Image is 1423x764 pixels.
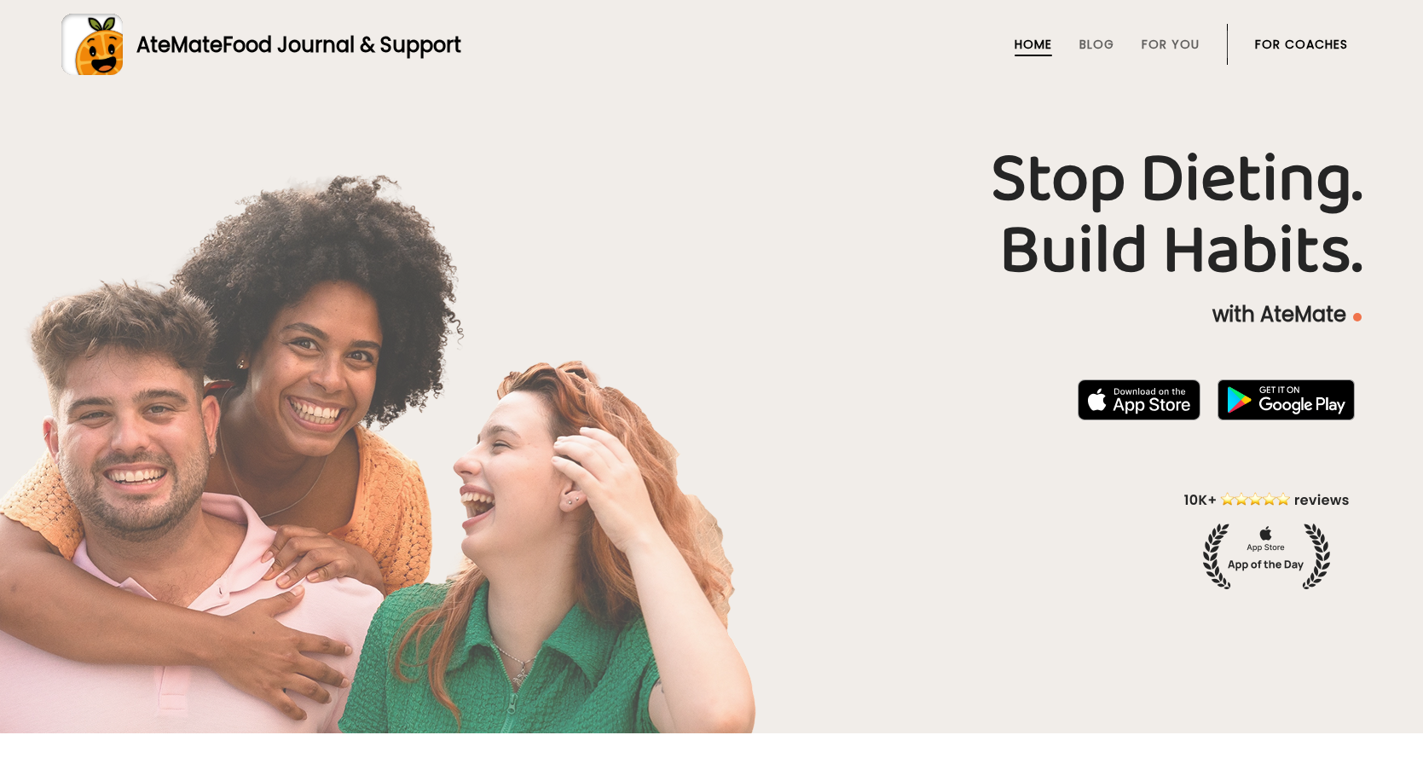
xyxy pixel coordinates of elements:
span: Food Journal & Support [223,31,461,59]
a: For You [1142,38,1200,51]
div: AteMate [123,30,461,60]
a: AteMateFood Journal & Support [61,14,1362,75]
a: Home [1015,38,1052,51]
img: badge-download-apple.svg [1078,379,1200,420]
img: badge-download-google.png [1218,379,1355,420]
h1: Stop Dieting. Build Habits. [61,144,1362,287]
img: home-hero-appoftheday.png [1171,489,1362,589]
a: For Coaches [1255,38,1348,51]
p: with AteMate [61,301,1362,328]
a: Blog [1079,38,1114,51]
